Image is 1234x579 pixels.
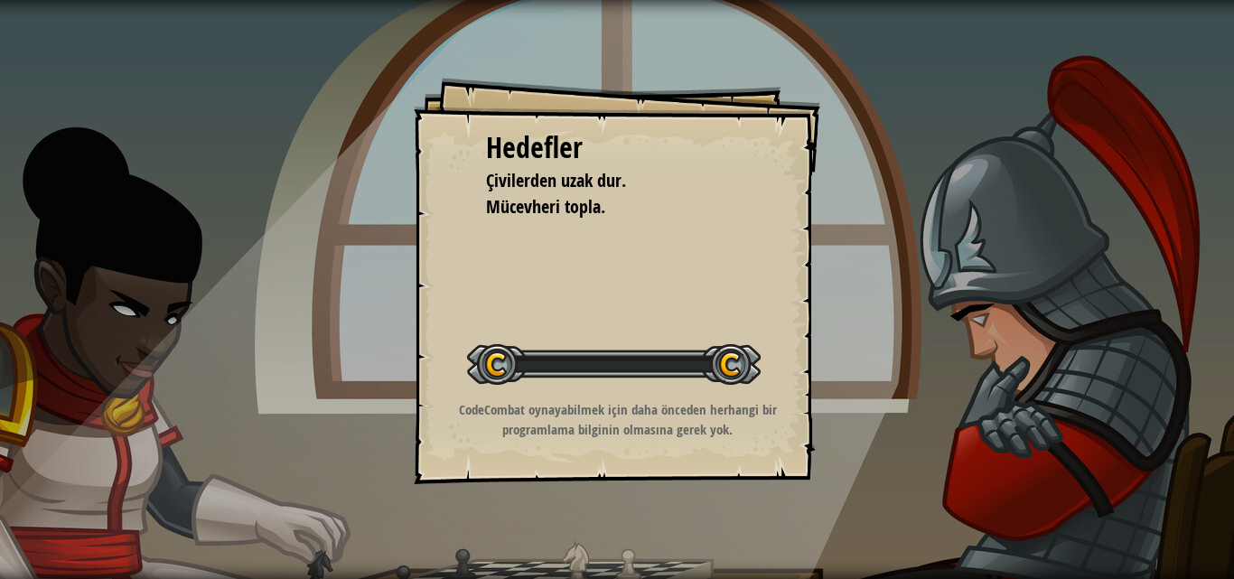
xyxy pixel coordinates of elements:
p: CodeCombat oynayabilmek için daha önceden herhangi bir programlama bilginin olmasına gerek yok. [436,400,799,439]
li: Mücevheri topla. [463,194,743,220]
span: Mücevheri topla. [486,194,605,219]
li: Çivilerden uzak dur. [463,168,743,194]
span: Çivilerden uzak dur. [486,168,626,192]
div: Hedefler [486,127,748,169]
